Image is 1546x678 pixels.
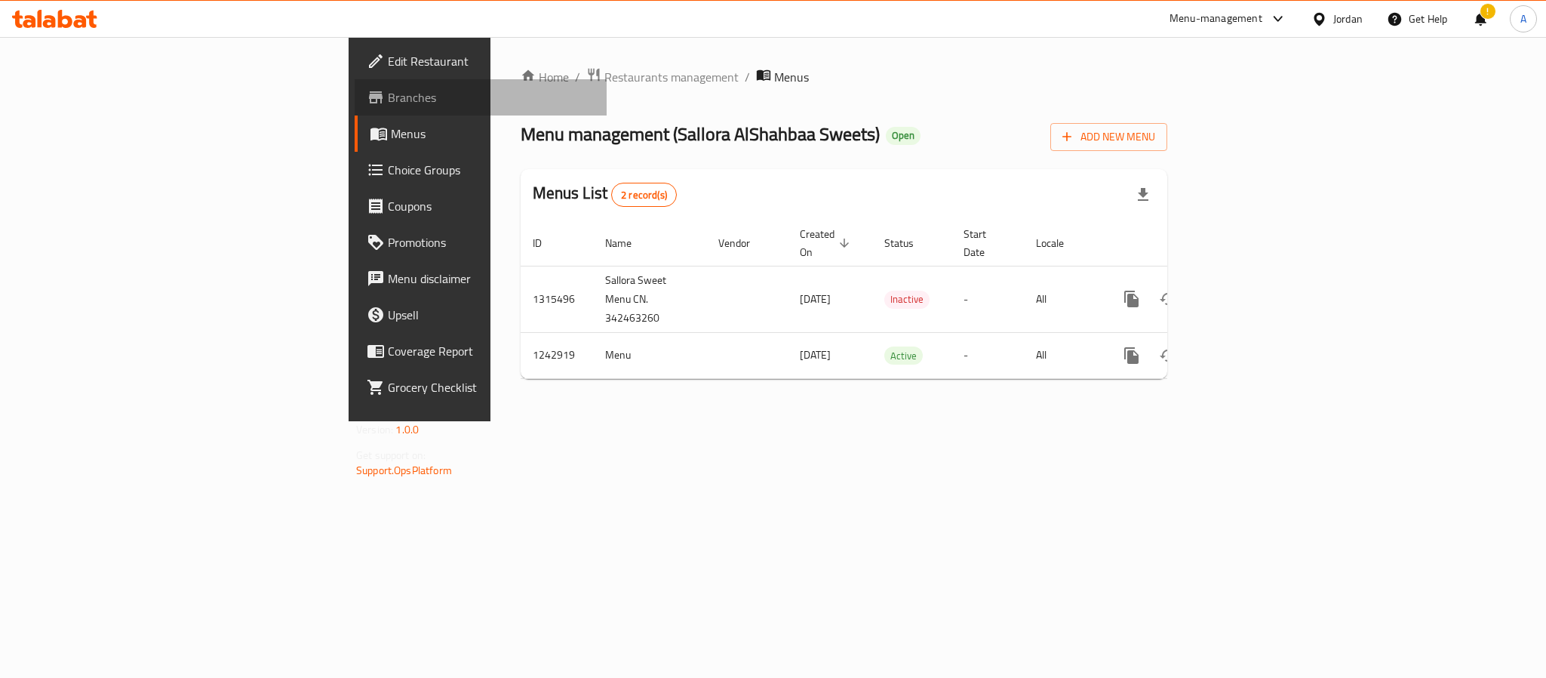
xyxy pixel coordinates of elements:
[521,117,880,151] span: Menu management ( Sallora AlShahbaa Sweets )
[586,67,739,87] a: Restaurants management
[355,224,607,260] a: Promotions
[886,129,921,142] span: Open
[388,306,595,324] span: Upsell
[800,225,854,261] span: Created On
[884,347,923,365] div: Active
[533,182,677,207] h2: Menus List
[1520,11,1526,27] span: A
[355,369,607,405] a: Grocery Checklist
[388,233,595,251] span: Promotions
[355,43,607,79] a: Edit Restaurant
[593,332,706,378] td: Menu
[355,260,607,297] a: Menu disclaimer
[356,445,426,465] span: Get support on:
[774,68,809,86] span: Menus
[355,297,607,333] a: Upsell
[355,188,607,224] a: Coupons
[1102,220,1271,267] th: Actions
[884,234,933,252] span: Status
[521,67,1167,87] nav: breadcrumb
[1062,128,1155,146] span: Add New Menu
[355,79,607,116] a: Branches
[356,420,393,439] span: Version:
[1036,234,1083,252] span: Locale
[1150,281,1186,317] button: Change Status
[884,291,930,308] span: Inactive
[964,225,1006,261] span: Start Date
[395,420,419,439] span: 1.0.0
[388,342,595,360] span: Coverage Report
[356,461,452,480] a: Support.OpsPlatform
[800,345,831,365] span: [DATE]
[884,347,923,365] span: Active
[951,332,1024,378] td: -
[391,125,595,143] span: Menus
[355,116,607,152] a: Menus
[612,188,676,202] span: 2 record(s)
[388,88,595,106] span: Branches
[611,183,677,207] div: Total records count
[604,68,739,86] span: Restaurants management
[1125,177,1161,213] div: Export file
[388,161,595,179] span: Choice Groups
[951,266,1024,332] td: -
[886,127,921,145] div: Open
[388,270,595,288] span: Menu disclaimer
[800,289,831,309] span: [DATE]
[1114,337,1150,374] button: more
[355,152,607,188] a: Choice Groups
[388,52,595,70] span: Edit Restaurant
[1050,123,1167,151] button: Add New Menu
[355,333,607,369] a: Coverage Report
[1024,332,1102,378] td: All
[605,234,651,252] span: Name
[1150,337,1186,374] button: Change Status
[718,234,770,252] span: Vendor
[521,220,1271,379] table: enhanced table
[1169,10,1262,28] div: Menu-management
[884,291,930,309] div: Inactive
[1333,11,1363,27] div: Jordan
[388,197,595,215] span: Coupons
[1114,281,1150,317] button: more
[533,234,561,252] span: ID
[1024,266,1102,332] td: All
[745,68,750,86] li: /
[593,266,706,332] td: Sallora Sweet Menu CN. 342463260
[388,378,595,396] span: Grocery Checklist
